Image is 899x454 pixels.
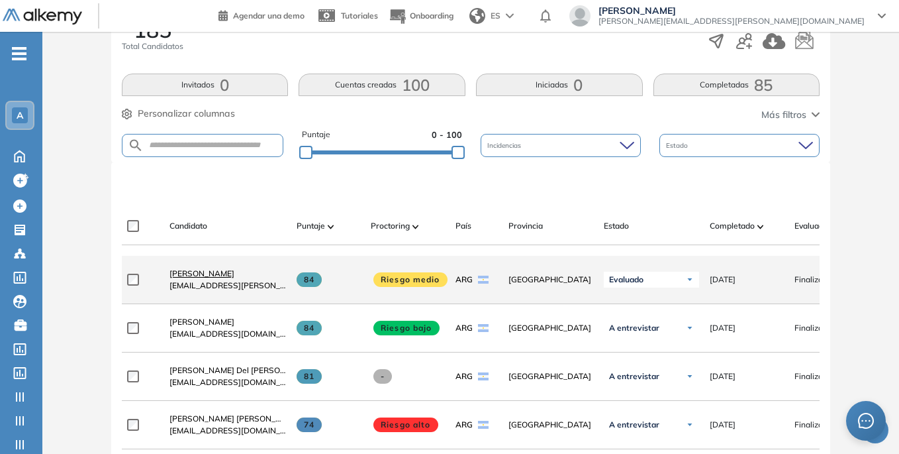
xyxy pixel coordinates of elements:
img: [missing "en.ARROW_ALT" translation] [328,225,334,229]
span: ARG [455,274,473,286]
img: SEARCH_ALT [128,137,144,154]
span: A entrevistar [609,371,659,382]
button: Personalizar columnas [122,107,235,121]
span: 84 [297,272,322,287]
img: Ícono de flecha [686,324,694,332]
span: Estado [604,220,629,232]
div: Estado [659,134,820,157]
span: [GEOGRAPHIC_DATA] [508,322,593,334]
span: Finalizado [794,274,832,286]
span: Puntaje [302,129,330,141]
button: Más filtros [761,108,820,122]
a: Agendar una demo [218,7,305,23]
span: [PERSON_NAME] [598,5,865,16]
span: message [858,413,874,429]
span: [PERSON_NAME][EMAIL_ADDRESS][PERSON_NAME][DOMAIN_NAME] [598,16,865,27]
span: Finalizado [794,322,832,334]
img: Logo [3,9,82,25]
img: Ícono de flecha [686,421,694,429]
span: Estado [666,141,690,150]
span: Personalizar columnas [138,107,235,121]
span: [EMAIL_ADDRESS][PERSON_NAME][DOMAIN_NAME] [169,280,286,292]
a: [PERSON_NAME] [169,316,286,328]
span: - [373,369,393,384]
span: Incidencias [487,141,524,150]
span: ES [491,10,500,22]
span: Riesgo alto [373,418,438,432]
span: [PERSON_NAME] [169,268,234,278]
span: Total Candidatos [122,40,183,52]
span: [DATE] [710,419,735,431]
span: 84 [297,321,322,335]
img: Ícono de flecha [686,276,694,284]
span: Tutoriales [341,11,378,21]
span: Candidato [169,220,207,232]
img: [missing "en.ARROW_ALT" translation] [412,225,419,229]
span: Finalizado [794,419,832,431]
span: [PERSON_NAME] [169,317,234,327]
a: [PERSON_NAME] [169,268,286,280]
span: Completado [710,220,755,232]
span: 81 [297,369,322,384]
span: Evaluado [609,274,643,285]
img: world [469,8,485,24]
img: Ícono de flecha [686,372,694,380]
span: Riesgo bajo [373,321,440,335]
img: ARG [478,324,489,332]
span: Puntaje [297,220,325,232]
span: 0 - 100 [432,129,462,141]
span: [GEOGRAPHIC_DATA] [508,370,593,382]
span: Más filtros [761,108,806,122]
span: Evaluación [794,220,834,232]
span: A entrevistar [609,323,659,333]
span: ARG [455,370,473,382]
img: ARG [478,276,489,284]
span: [DATE] [710,274,735,286]
span: [DATE] [710,370,735,382]
a: [PERSON_NAME] [PERSON_NAME] [169,413,286,425]
span: País [455,220,471,232]
span: [EMAIL_ADDRESS][DOMAIN_NAME] [169,328,286,340]
button: Iniciadas0 [476,74,643,96]
span: Onboarding [410,11,453,21]
button: Invitados0 [122,74,289,96]
span: [GEOGRAPHIC_DATA] [508,274,593,286]
span: ARG [455,322,473,334]
span: Riesgo medio [373,272,448,287]
span: Proctoring [371,220,410,232]
span: Finalizado [794,370,832,382]
span: ARG [455,419,473,431]
span: A [17,110,23,121]
a: [PERSON_NAME] Del [PERSON_NAME] [169,365,286,376]
span: A entrevistar [609,420,659,430]
span: Agendar una demo [233,11,305,21]
span: [PERSON_NAME] [PERSON_NAME] [169,414,301,424]
img: ARG [478,372,489,380]
button: Cuentas creadas100 [299,74,465,96]
span: [EMAIL_ADDRESS][DOMAIN_NAME] [169,376,286,388]
span: [DATE] [710,322,735,334]
span: [PERSON_NAME] Del [PERSON_NAME] [169,365,316,375]
img: arrow [506,13,514,19]
img: ARG [478,421,489,429]
img: [missing "en.ARROW_ALT" translation] [757,225,764,229]
button: Completadas85 [653,74,820,96]
i: - [12,52,26,55]
span: Provincia [508,220,543,232]
span: 74 [297,418,322,432]
div: Incidencias [481,134,641,157]
span: [GEOGRAPHIC_DATA] [508,419,593,431]
span: [EMAIL_ADDRESS][DOMAIN_NAME] [169,425,286,437]
button: Onboarding [389,2,453,30]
